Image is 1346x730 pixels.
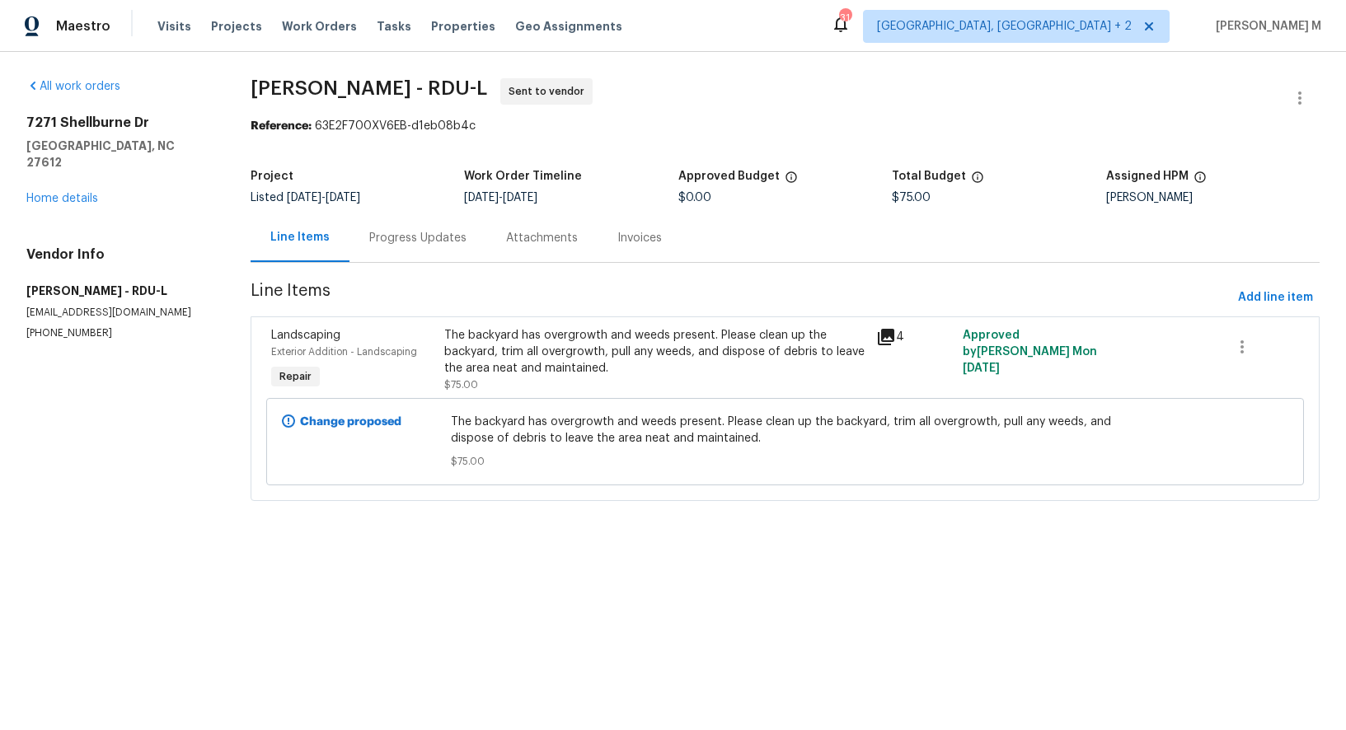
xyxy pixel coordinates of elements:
a: All work orders [26,81,120,92]
h5: [PERSON_NAME] - RDU-L [26,283,211,299]
span: [DATE] [287,192,321,204]
span: Exterior Addition - Landscaping [271,347,417,357]
span: The hpm assigned to this work order. [1194,171,1207,192]
span: [DATE] [503,192,537,204]
span: $0.00 [678,192,711,204]
span: The backyard has overgrowth and weeds present. Please clean up the backyard, trim all overgrowth,... [451,414,1119,447]
span: Landscaping [271,330,340,341]
div: The backyard has overgrowth and weeds present. Please clean up the backyard, trim all overgrowth,... [444,327,867,377]
span: The total cost of line items that have been proposed by Opendoor. This sum includes line items th... [971,171,984,192]
h5: Work Order Timeline [464,171,582,182]
h5: [GEOGRAPHIC_DATA], NC 27612 [26,138,211,171]
span: Work Orders [282,18,357,35]
div: 31 [839,10,851,26]
h2: 7271 Shellburne Dr [26,115,211,131]
div: Attachments [506,230,578,246]
span: Add line item [1238,288,1313,308]
h5: Project [251,171,293,182]
div: [PERSON_NAME] [1106,192,1320,204]
span: [DATE] [963,363,1000,374]
span: Listed [251,192,360,204]
span: Repair [273,368,318,385]
h5: Approved Budget [678,171,780,182]
span: Properties [431,18,495,35]
b: Reference: [251,120,312,132]
span: Tasks [377,21,411,32]
span: [GEOGRAPHIC_DATA], [GEOGRAPHIC_DATA] + 2 [877,18,1132,35]
div: Invoices [617,230,662,246]
span: $75.00 [451,453,1119,470]
span: Visits [157,18,191,35]
span: Approved by [PERSON_NAME] M on [963,330,1097,374]
span: The total cost of line items that have been approved by both Opendoor and the Trade Partner. This... [785,171,798,192]
span: Line Items [251,283,1231,313]
span: Sent to vendor [509,83,591,100]
span: $75.00 [444,380,478,390]
span: [PERSON_NAME] M [1209,18,1321,35]
h4: Vendor Info [26,246,211,263]
div: Progress Updates [369,230,467,246]
p: [PHONE_NUMBER] [26,326,211,340]
div: 4 [876,327,953,347]
h5: Assigned HPM [1106,171,1189,182]
span: Projects [211,18,262,35]
span: [DATE] [464,192,499,204]
span: Maestro [56,18,110,35]
span: Geo Assignments [515,18,622,35]
h5: Total Budget [892,171,966,182]
button: Add line item [1231,283,1320,313]
a: Home details [26,193,98,204]
b: Change proposed [300,416,401,428]
div: 63E2F700XV6EB-d1eb08b4c [251,118,1320,134]
p: [EMAIL_ADDRESS][DOMAIN_NAME] [26,306,211,320]
span: - [464,192,537,204]
span: [PERSON_NAME] - RDU-L [251,78,487,98]
span: [DATE] [326,192,360,204]
div: Line Items [270,229,330,246]
span: - [287,192,360,204]
span: $75.00 [892,192,931,204]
